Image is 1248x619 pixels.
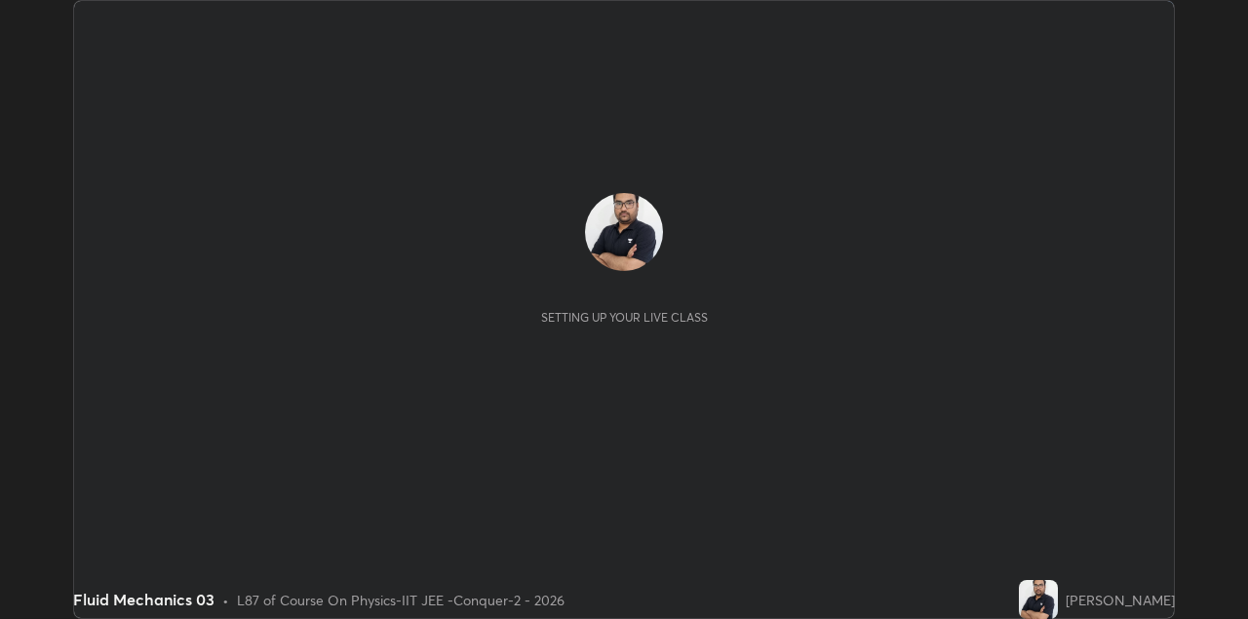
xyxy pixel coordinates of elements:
div: Fluid Mechanics 03 [73,588,214,611]
div: [PERSON_NAME] [1066,590,1175,610]
div: L87 of Course On Physics-IIT JEE -Conquer-2 - 2026 [237,590,565,610]
div: • [222,590,229,610]
div: Setting up your live class [541,310,708,325]
img: 11b4e2db86474ac3a43189734ae23d0e.jpg [1019,580,1058,619]
img: 11b4e2db86474ac3a43189734ae23d0e.jpg [585,193,663,271]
